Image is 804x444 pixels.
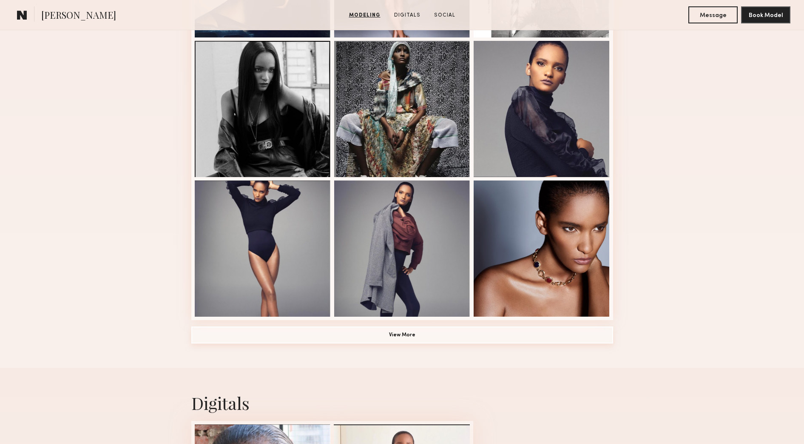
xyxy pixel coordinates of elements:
[688,6,738,23] button: Message
[741,11,790,18] a: Book Model
[391,11,424,19] a: Digitals
[431,11,459,19] a: Social
[191,392,613,414] div: Digitals
[741,6,790,23] button: Book Model
[346,11,384,19] a: Modeling
[191,327,613,344] button: View More
[41,9,116,23] span: [PERSON_NAME]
